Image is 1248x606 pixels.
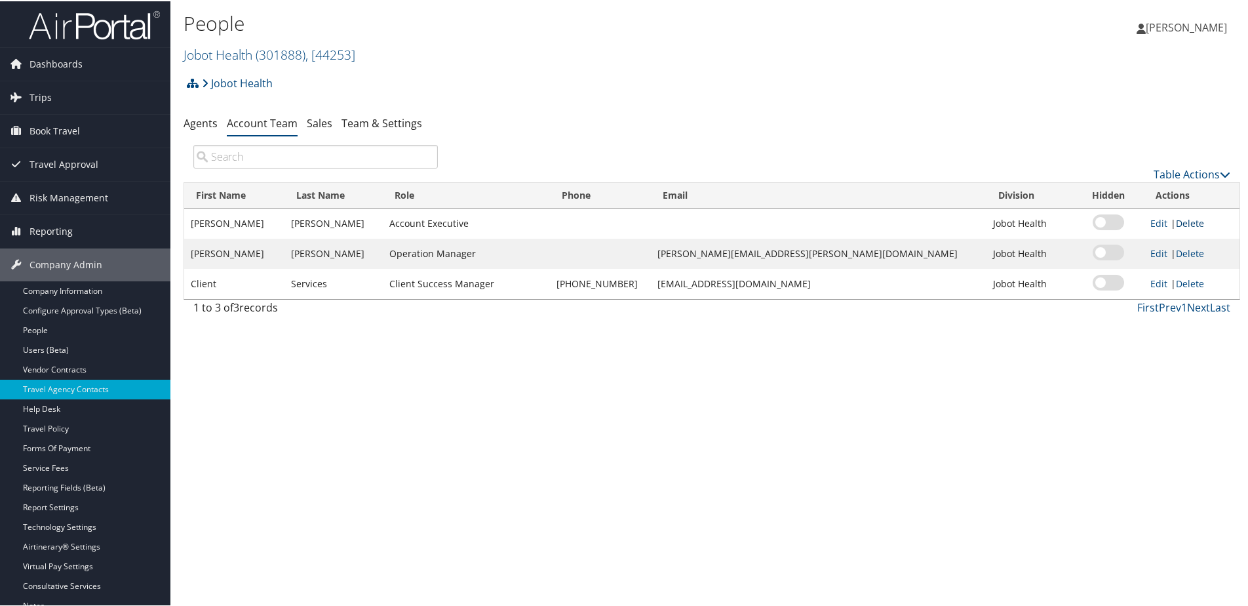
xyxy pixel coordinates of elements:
[307,115,332,129] a: Sales
[1144,207,1239,237] td: |
[1144,268,1239,298] td: |
[284,182,383,207] th: Last Name: activate to sort column ascending
[1154,166,1230,180] a: Table Actions
[986,182,1074,207] th: Division: activate to sort column ascending
[29,47,83,79] span: Dashboards
[284,268,383,298] td: Services
[1210,299,1230,313] a: Last
[383,182,551,207] th: Role: activate to sort column ascending
[29,9,160,39] img: airportal-logo.png
[341,115,422,129] a: Team & Settings
[651,268,986,298] td: [EMAIL_ADDRESS][DOMAIN_NAME]
[184,115,218,129] a: Agents
[550,268,651,298] td: [PHONE_NUMBER]
[986,268,1074,298] td: Jobot Health
[29,80,52,113] span: Trips
[1137,299,1159,313] a: First
[1146,19,1227,33] span: [PERSON_NAME]
[29,180,108,213] span: Risk Management
[1144,237,1239,268] td: |
[256,45,305,62] span: ( 301888 )
[284,237,383,268] td: [PERSON_NAME]
[550,182,651,207] th: Phone
[383,207,551,237] td: Account Executive
[233,299,239,313] span: 3
[29,113,80,146] span: Book Travel
[1176,246,1204,258] a: Delete
[193,298,438,321] div: 1 to 3 of records
[1187,299,1210,313] a: Next
[1159,299,1181,313] a: Prev
[184,9,888,36] h1: People
[184,268,284,298] td: Client
[651,237,986,268] td: [PERSON_NAME][EMAIL_ADDRESS][PERSON_NAME][DOMAIN_NAME]
[383,237,551,268] td: Operation Manager
[1073,182,1144,207] th: Hidden: activate to sort column ascending
[1176,216,1204,228] a: Delete
[29,247,102,280] span: Company Admin
[1150,276,1167,289] a: Edit
[1181,299,1187,313] a: 1
[184,207,284,237] td: [PERSON_NAME]
[284,207,383,237] td: [PERSON_NAME]
[29,214,73,247] span: Reporting
[1137,7,1240,46] a: [PERSON_NAME]
[184,182,284,207] th: First Name: activate to sort column ascending
[651,182,986,207] th: Email: activate to sort column ascending
[383,268,551,298] td: Client Success Manager
[1150,246,1167,258] a: Edit
[986,237,1074,268] td: Jobot Health
[29,147,98,180] span: Travel Approval
[305,45,355,62] span: , [ 44253 ]
[202,69,273,95] a: Jobot Health
[1150,216,1167,228] a: Edit
[184,45,355,62] a: Jobot Health
[227,115,298,129] a: Account Team
[1144,182,1239,207] th: Actions
[193,144,438,167] input: Search
[184,237,284,268] td: [PERSON_NAME]
[1176,276,1204,289] a: Delete
[986,207,1074,237] td: Jobot Health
